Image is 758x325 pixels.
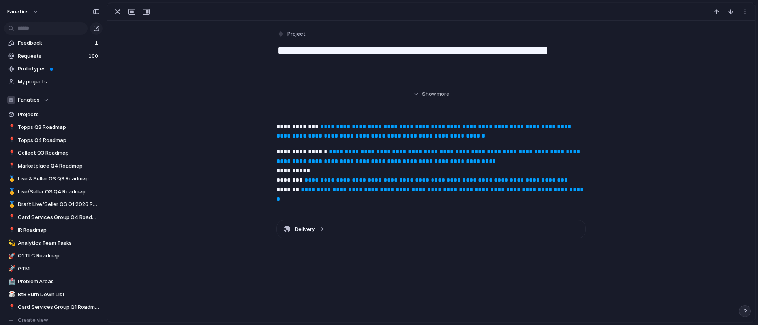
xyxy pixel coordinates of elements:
[18,39,92,47] span: Feedback
[4,250,103,262] a: 🚀Q1 TLC Roadmap
[277,220,585,238] button: Delivery
[8,226,14,235] div: 📍
[18,239,100,247] span: Analytics Team Tasks
[18,214,100,221] span: Card Services Group Q4 Roadmap
[18,226,100,234] span: IR Roadmap
[4,237,103,249] a: 💫Analytics Team Tasks
[4,186,103,198] a: 🥇Live/Seller OS Q4 Roadmap
[7,136,15,144] button: 📍
[4,121,103,133] a: 📍Topps Q3 Roadmap
[18,96,39,104] span: Fanatics
[287,30,306,38] span: Project
[8,187,14,196] div: 🥇
[7,265,15,273] button: 🚀
[4,76,103,88] a: My projects
[7,214,15,221] button: 📍
[4,6,43,18] button: fanatics
[18,149,100,157] span: Collect Q3 Roadmap
[7,226,15,234] button: 📍
[7,8,29,16] span: fanatics
[4,289,103,300] a: 🎲BtB Burn Down List
[18,252,100,260] span: Q1 TLC Roadmap
[4,263,103,275] a: 🚀GTM
[4,198,103,210] a: 🥇Draft Live/Seller OS Q1 2026 Roadmap
[4,94,103,106] button: Fanatics
[8,136,14,145] div: 📍
[437,90,449,98] span: more
[18,52,86,60] span: Requests
[4,224,103,236] a: 📍IR Roadmap
[8,161,14,170] div: 📍
[4,50,103,62] a: Requests100
[18,111,100,119] span: Projects
[8,200,14,209] div: 🥇
[18,265,100,273] span: GTM
[18,78,100,86] span: My projects
[8,149,14,158] div: 📍
[88,52,99,60] span: 100
[8,251,14,261] div: 🚀
[7,162,15,170] button: 📍
[18,65,100,73] span: Prototypes
[4,276,103,287] a: 🏥Problem Areas
[7,188,15,196] button: 🥇
[8,303,14,312] div: 📍
[18,175,100,183] span: Live & Seller OS Q3 Roadmap
[18,278,100,285] span: Problem Areas
[8,290,14,299] div: 🎲
[4,63,103,75] a: Prototypes
[18,123,100,131] span: Topps Q3 Roadmap
[7,200,15,208] button: 🥇
[276,28,308,40] button: Project
[8,264,14,273] div: 🚀
[7,175,15,183] button: 🥇
[7,149,15,157] button: 📍
[18,200,100,208] span: Draft Live/Seller OS Q1 2026 Roadmap
[18,162,100,170] span: Marketplace Q4 Roadmap
[4,160,103,172] a: 📍Marketplace Q4 Roadmap
[4,301,103,313] a: 📍Card Services Group Q1 Roadmap
[95,39,99,47] span: 1
[18,316,48,324] span: Create view
[18,303,100,311] span: Card Services Group Q1 Roadmap
[276,87,586,101] button: Showmore
[7,123,15,131] button: 📍
[7,239,15,247] button: 💫
[18,188,100,196] span: Live/Seller OS Q4 Roadmap
[8,123,14,132] div: 📍
[7,291,15,299] button: 🎲
[4,212,103,223] a: 📍Card Services Group Q4 Roadmap
[8,174,14,183] div: 🥇
[422,90,436,98] span: Show
[8,277,14,286] div: 🏥
[4,134,103,146] a: 📍Topps Q4 Roadmap
[7,303,15,311] button: 📍
[4,147,103,159] a: 📍Collect Q3 Roadmap
[4,37,103,49] a: Feedback1
[8,213,14,222] div: 📍
[7,278,15,285] button: 🏥
[4,109,103,121] a: Projects
[8,238,14,248] div: 💫
[18,136,100,144] span: Topps Q4 Roadmap
[18,291,100,299] span: BtB Burn Down List
[7,252,15,260] button: 🚀
[4,173,103,185] a: 🥇Live & Seller OS Q3 Roadmap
